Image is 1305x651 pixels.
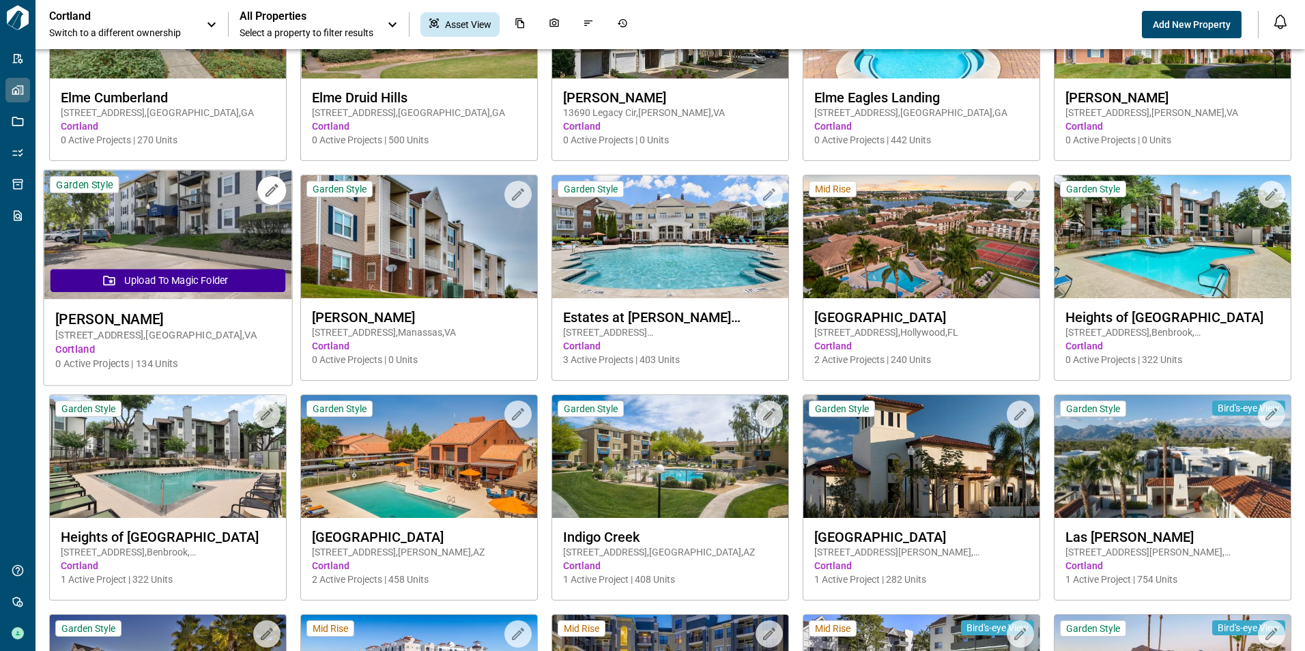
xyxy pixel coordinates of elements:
[55,310,281,328] span: [PERSON_NAME]
[55,343,281,357] span: Cortland
[1065,339,1280,353] span: Cortland
[563,309,777,325] span: Estates at [PERSON_NAME][GEOGRAPHIC_DATA]
[312,106,526,119] span: [STREET_ADDRESS] , [GEOGRAPHIC_DATA] , GA
[1065,353,1280,366] span: 0 Active Projects | 322 Units
[61,403,115,415] span: Garden Style
[301,395,537,518] img: property-asset
[815,403,869,415] span: Garden Style
[1065,545,1280,559] span: [STREET_ADDRESS][PERSON_NAME] , [GEOGRAPHIC_DATA] , AZ
[814,106,1029,119] span: [STREET_ADDRESS] , [GEOGRAPHIC_DATA] , GA
[541,12,568,37] div: Photos
[56,178,113,191] span: Garden Style
[814,309,1029,325] span: [GEOGRAPHIC_DATA]
[563,559,777,573] span: Cortland
[814,133,1029,147] span: 0 Active Projects | 442 Units
[312,133,526,147] span: 0 Active Projects | 500 Units
[506,12,534,37] div: Documents
[61,529,275,545] span: Heights of [GEOGRAPHIC_DATA]
[1065,89,1280,106] span: [PERSON_NAME]
[552,175,788,298] img: property-asset
[313,183,367,195] span: Garden Style
[815,183,850,195] span: Mid Rise
[301,175,537,298] img: property-asset
[575,12,602,37] div: Issues & Info
[1065,119,1280,133] span: Cortland
[814,353,1029,366] span: 2 Active Projects | 240 Units
[563,133,777,147] span: 0 Active Projects | 0 Units
[1055,175,1291,298] img: property-asset
[803,395,1039,518] img: property-asset
[814,325,1029,339] span: [STREET_ADDRESS] , Hollywood , FL
[814,573,1029,586] span: 1 Active Project | 282 Units
[564,403,618,415] span: Garden Style
[49,26,192,40] span: Switch to a different ownership
[1065,309,1280,325] span: Heights of [GEOGRAPHIC_DATA]
[312,545,526,559] span: [STREET_ADDRESS] , [PERSON_NAME] , AZ
[563,573,777,586] span: 1 Active Project | 408 Units
[563,325,777,339] span: [STREET_ADDRESS][PERSON_NAME] , Alpharetta , GA
[563,545,777,559] span: [STREET_ADDRESS] , [GEOGRAPHIC_DATA] , AZ
[966,622,1029,634] span: Bird's-eye View
[312,309,526,325] span: [PERSON_NAME]
[1055,395,1291,518] img: property-asset
[312,353,526,366] span: 0 Active Projects | 0 Units
[563,119,777,133] span: Cortland
[803,175,1039,298] img: property-asset
[240,10,373,23] span: All Properties
[61,559,275,573] span: Cortland
[61,545,275,559] span: [STREET_ADDRESS] , Benbrook , [GEOGRAPHIC_DATA]
[563,529,777,545] span: Indigo Creek
[563,339,777,353] span: Cortland
[312,89,526,106] span: Elme Druid Hills
[814,559,1029,573] span: Cortland
[61,89,275,106] span: Elme Cumberland
[814,339,1029,353] span: Cortland
[61,622,115,635] span: Garden Style
[563,89,777,106] span: [PERSON_NAME]
[1066,403,1120,415] span: Garden Style
[55,357,281,371] span: 0 Active Projects | 134 Units
[1065,133,1280,147] span: 0 Active Projects | 0 Units
[563,353,777,366] span: 3 Active Projects | 403 Units
[552,395,788,518] img: property-asset
[61,106,275,119] span: [STREET_ADDRESS] , [GEOGRAPHIC_DATA] , GA
[1218,622,1280,634] span: Bird's-eye View
[420,12,500,37] div: Asset View
[312,325,526,339] span: [STREET_ADDRESS] , Manassas , VA
[55,328,281,343] span: [STREET_ADDRESS] , [GEOGRAPHIC_DATA] , VA
[240,26,373,40] span: Select a property to filter results
[1218,402,1280,414] span: Bird's-eye View
[1065,325,1280,339] span: [STREET_ADDRESS] , Benbrook , [GEOGRAPHIC_DATA]
[50,395,286,518] img: property-asset
[814,529,1029,545] span: [GEOGRAPHIC_DATA]
[563,106,777,119] span: 13690 Legacy Cir , [PERSON_NAME] , VA
[564,183,618,195] span: Garden Style
[312,573,526,586] span: 2 Active Projects | 458 Units
[815,622,850,635] span: Mid Rise
[1065,573,1280,586] span: 1 Active Project | 754 Units
[313,622,348,635] span: Mid Rise
[312,119,526,133] span: Cortland
[1066,622,1120,635] span: Garden Style
[61,573,275,586] span: 1 Active Project | 322 Units
[312,529,526,545] span: [GEOGRAPHIC_DATA]
[44,171,291,300] img: property-asset
[61,119,275,133] span: Cortland
[1065,559,1280,573] span: Cortland
[609,12,636,37] div: Job History
[1065,106,1280,119] span: [STREET_ADDRESS] , [PERSON_NAME] , VA
[61,133,275,147] span: 0 Active Projects | 270 Units
[313,403,367,415] span: Garden Style
[564,622,599,635] span: Mid Rise
[1270,11,1291,33] button: Open notification feed
[445,18,491,31] span: Asset View
[312,339,526,353] span: Cortland
[51,269,285,292] button: Upload to Magic Folder
[1153,18,1231,31] span: Add New Property
[814,545,1029,559] span: [STREET_ADDRESS][PERSON_NAME] , [GEOGRAPHIC_DATA] , FL
[312,559,526,573] span: Cortland
[1066,183,1120,195] span: Garden Style
[1065,529,1280,545] span: Las [PERSON_NAME]
[1142,11,1242,38] button: Add New Property
[49,10,172,23] p: Cortland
